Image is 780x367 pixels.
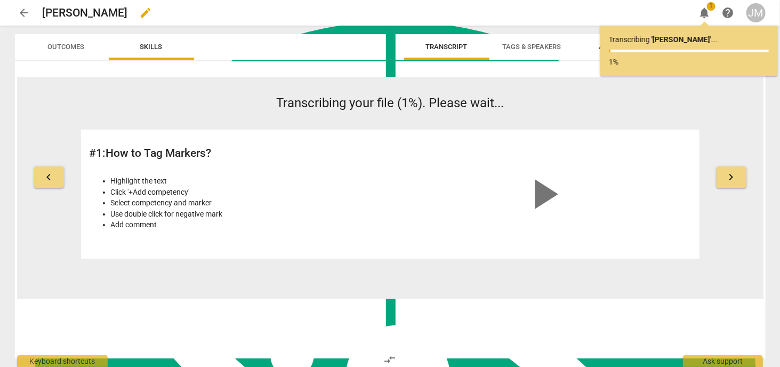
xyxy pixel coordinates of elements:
[725,171,738,183] span: keyboard_arrow_right
[47,43,84,51] span: Outcomes
[609,34,769,45] p: Transcribing ...
[683,355,763,367] div: Ask support
[746,3,766,22] button: JM
[111,219,384,230] li: Add comment
[609,57,769,68] p: 1%
[518,169,569,220] span: play_arrow
[652,35,711,44] b: ' [PERSON_NAME] '
[111,187,384,198] li: Click '+Add competency'
[707,2,715,11] span: 1
[698,6,711,19] span: notifications
[43,171,55,183] span: keyboard_arrow_left
[90,147,384,160] h2: # 1 : How to Tag Markers?
[18,6,31,19] span: arrow_back
[43,6,128,20] h2: [PERSON_NAME]
[719,3,738,22] a: Help
[111,175,384,187] li: Highlight the text
[426,43,468,51] span: Transcript
[599,43,636,51] span: Analytics
[695,3,714,22] button: Notifications
[503,43,561,51] span: Tags & Speakers
[383,353,396,366] span: compare_arrows
[276,95,504,110] span: Transcribing your file (1%). Please wait...
[722,6,735,19] span: help
[17,355,108,367] div: Keyboard shortcuts
[111,197,384,209] li: Select competency and marker
[111,209,384,220] li: Use double click for negative mark
[140,43,163,51] span: Skills
[140,6,152,19] span: edit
